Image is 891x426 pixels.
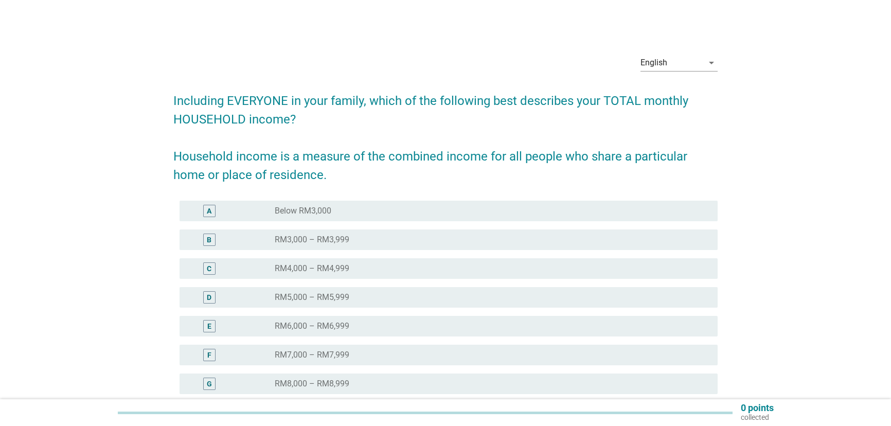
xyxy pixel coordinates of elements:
[275,263,349,274] label: RM4,000 – RM4,999
[207,292,211,303] div: D
[275,350,349,360] label: RM7,000 – RM7,999
[741,403,774,413] p: 0 points
[741,413,774,422] p: collected
[207,379,212,389] div: G
[640,58,667,67] div: English
[207,263,211,274] div: C
[275,321,349,331] label: RM6,000 – RM6,999
[207,206,211,217] div: A
[705,57,718,69] i: arrow_drop_down
[275,379,349,389] label: RM8,000 – RM8,999
[207,235,211,245] div: B
[275,206,331,216] label: Below RM3,000
[275,292,349,303] label: RM5,000 – RM5,999
[207,350,211,361] div: F
[275,235,349,245] label: RM3,000 – RM3,999
[173,81,718,184] h2: Including EVERYONE in your family, which of the following best describes your TOTAL monthly HOUSE...
[207,321,211,332] div: E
